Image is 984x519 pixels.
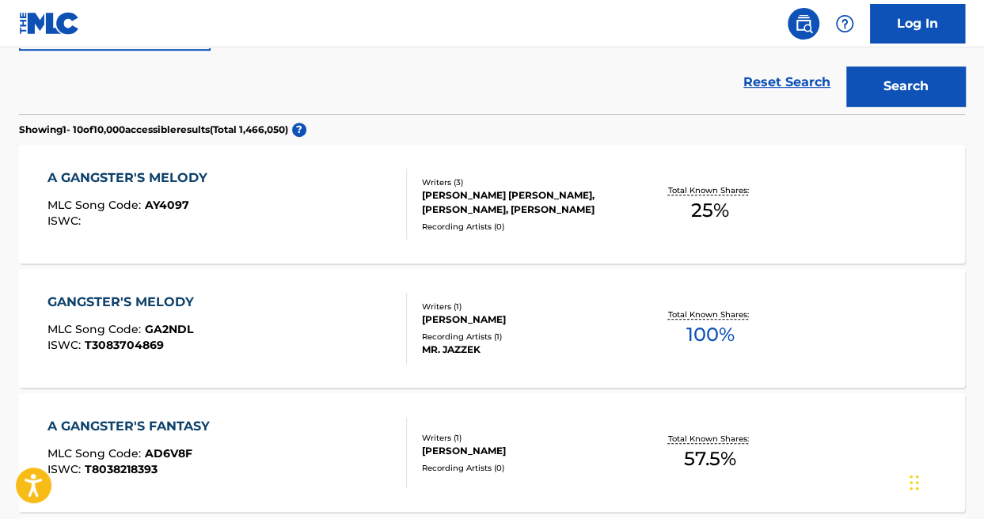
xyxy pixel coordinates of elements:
[422,462,632,474] div: Recording Artists ( 0 )
[668,309,753,320] p: Total Known Shares:
[794,14,813,33] img: search
[910,459,919,506] div: Drag
[47,417,218,436] div: A GANGSTER'S FANTASY
[19,393,965,512] a: A GANGSTER'S FANTASYMLC Song Code:AD6V8FISWC:T8038218393Writers (1)[PERSON_NAME]Recording Artists...
[19,12,80,35] img: MLC Logo
[19,269,965,388] a: GANGSTER'S MELODYMLC Song Code:GA2NDLISWC:T3083704869Writers (1)[PERSON_NAME]Recording Artists (1...
[422,301,632,313] div: Writers ( 1 )
[145,446,192,460] span: AD6V8F
[145,198,189,212] span: AY4097
[829,8,861,40] div: Help
[292,123,306,137] span: ?
[47,322,145,336] span: MLC Song Code :
[422,444,632,458] div: [PERSON_NAME]
[788,8,819,40] a: Public Search
[422,221,632,233] div: Recording Artists ( 0 )
[668,433,753,445] p: Total Known Shares:
[47,214,85,228] span: ISWC :
[691,196,729,225] span: 25 %
[85,338,164,352] span: T3083704869
[47,462,85,476] span: ISWC :
[735,65,838,100] a: Reset Search
[846,66,965,106] button: Search
[47,198,145,212] span: MLC Song Code :
[905,443,984,519] iframe: Chat Widget
[422,176,632,188] div: Writers ( 3 )
[47,169,215,188] div: A GANGSTER'S MELODY
[835,14,854,33] img: help
[684,445,736,473] span: 57.5 %
[47,338,85,352] span: ISWC :
[422,188,632,217] div: [PERSON_NAME] [PERSON_NAME], [PERSON_NAME], [PERSON_NAME]
[145,322,193,336] span: GA2NDL
[668,184,753,196] p: Total Known Shares:
[85,462,158,476] span: T8038218393
[19,145,965,263] a: A GANGSTER'S MELODYMLC Song Code:AY4097ISWC:Writers (3)[PERSON_NAME] [PERSON_NAME], [PERSON_NAME]...
[19,123,288,137] p: Showing 1 - 10 of 10,000 accessible results (Total 1,466,050 )
[47,293,202,312] div: GANGSTER'S MELODY
[422,432,632,444] div: Writers ( 1 )
[422,331,632,343] div: Recording Artists ( 1 )
[422,343,632,357] div: MR. JAZZEK
[686,320,735,349] span: 100 %
[47,446,145,460] span: MLC Song Code :
[870,4,965,44] a: Log In
[422,313,632,327] div: [PERSON_NAME]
